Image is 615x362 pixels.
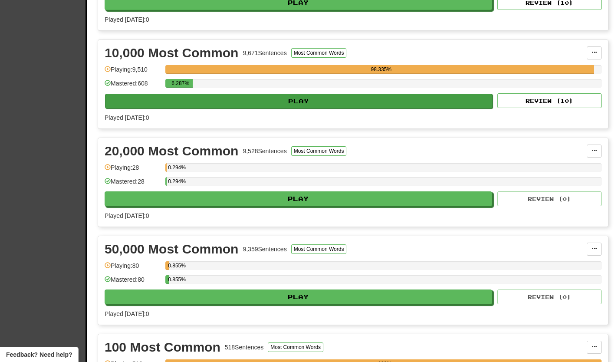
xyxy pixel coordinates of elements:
div: 9,671 Sentences [243,49,286,57]
div: 0.855% [168,275,169,284]
div: Mastered: 608 [105,79,161,93]
div: Mastered: 28 [105,177,161,191]
button: Play [105,191,492,206]
div: 9,528 Sentences [243,147,286,155]
div: 98.335% [168,65,594,74]
button: Play [105,94,493,109]
button: Review (0) [497,290,602,304]
div: Playing: 9,510 [105,65,161,79]
div: 50,000 Most Common [105,243,238,256]
span: Played [DATE]: 0 [105,114,149,121]
div: 9,359 Sentences [243,245,286,253]
button: Most Common Words [291,244,347,254]
button: Review (0) [497,191,602,206]
div: 100 Most Common [105,341,220,354]
button: Play [105,290,492,304]
div: Playing: 80 [105,261,161,276]
button: Most Common Words [291,48,347,58]
div: Playing: 28 [105,163,161,178]
div: 20,000 Most Common [105,145,238,158]
span: Played [DATE]: 0 [105,212,149,219]
div: 6.287% [168,79,193,88]
span: Open feedback widget [6,350,72,359]
button: Most Common Words [291,146,347,156]
div: 10,000 Most Common [105,46,238,59]
div: 0.855% [168,261,169,270]
button: Most Common Words [268,342,323,352]
button: Review (10) [497,93,602,108]
div: Mastered: 80 [105,275,161,290]
span: Played [DATE]: 0 [105,310,149,317]
span: Played [DATE]: 0 [105,16,149,23]
div: 518 Sentences [225,343,264,352]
